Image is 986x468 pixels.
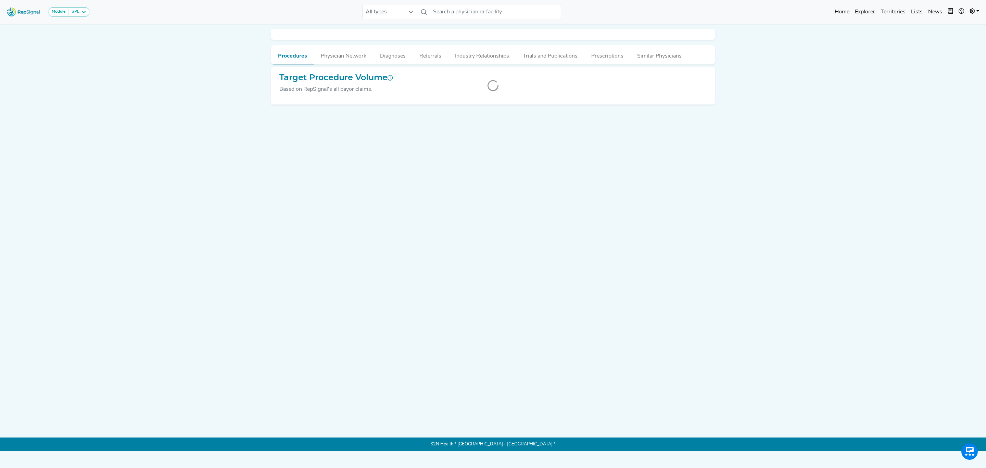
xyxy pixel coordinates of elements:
p: S2N Health * [GEOGRAPHIC_DATA] - [GEOGRAPHIC_DATA] * [271,438,715,451]
button: Procedures [271,45,314,64]
button: Similar Physicians [630,45,688,64]
a: Territories [878,5,908,19]
button: Trials and Publications [516,45,584,64]
button: Industry Relationships [448,45,516,64]
span: All types [363,5,404,19]
a: News [925,5,945,19]
a: Explorer [852,5,878,19]
input: Search a physician or facility [430,5,561,19]
a: Home [832,5,852,19]
strong: Module [52,10,66,14]
button: ModuleSPE [49,8,89,16]
button: Diagnoses [373,45,413,64]
button: Physician Network [314,45,373,64]
button: Prescriptions [584,45,630,64]
div: SPE [69,9,79,15]
button: Intel Book [945,5,956,19]
button: Referrals [413,45,448,64]
a: Lists [908,5,925,19]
